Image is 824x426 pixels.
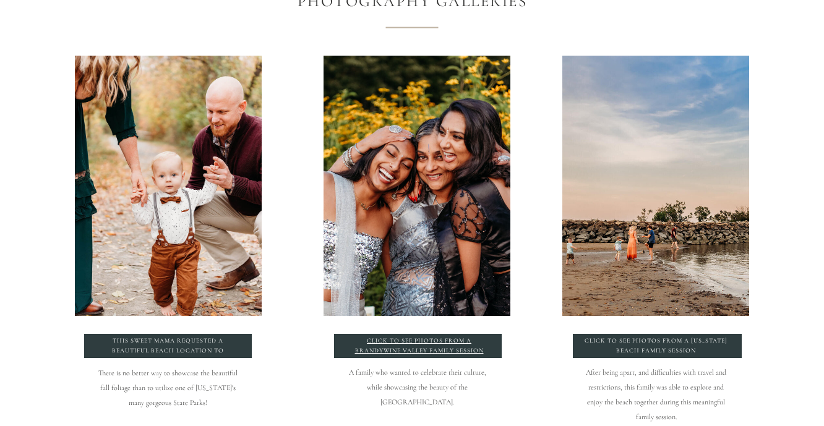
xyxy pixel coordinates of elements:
[93,336,242,358] a: This sweet mama requested a beautiful beach location to showcase her beautiful baby bump, while d...
[343,365,492,424] p: A family who wanted to celebrate their culture, while showcasing the beauty of the [GEOGRAPHIC_DA...
[582,336,731,354] a: click to see photos from a [US_STATE] beach family session
[346,336,492,354] a: click to see photos from a Brandywine Valley Family Session
[93,365,242,424] p: There is no better way to showcase the beautiful fall foliage than to utilize one of [US_STATE]'s...
[582,365,731,424] p: After being apart, and difficulties with travel and restrictions, this family was able to explore...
